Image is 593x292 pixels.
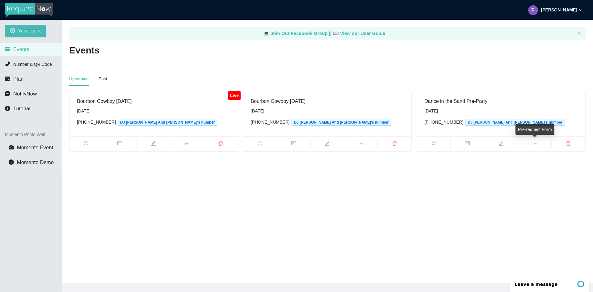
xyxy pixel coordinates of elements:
div: Live [228,91,240,100]
div: [DATE] [424,108,578,114]
div: Bourbon Cowboy [DATE] [251,97,404,105]
div: [DATE] [251,108,404,114]
span: info-circle [5,106,10,111]
span: mail [277,141,310,148]
span: plus-circle [10,28,15,34]
span: fullscreen [417,141,450,148]
span: phone [5,61,10,66]
img: ACg8ocLhAggMDWVDA1eU7qfC_nloOBVBCGhvJMARlLUlK9ib3iztmA=s96-c [528,5,538,15]
div: [PHONE_NUMBER] [251,119,404,126]
span: Number & QR Code [13,62,52,67]
span: delete [552,141,585,148]
strong: [PERSON_NAME] [541,7,577,12]
div: [PHONE_NUMBER] [77,119,230,126]
button: plus-circleNew event [5,25,46,37]
span: DJ [PERSON_NAME] And [PERSON_NAME]'s number [292,119,391,126]
span: laptop [333,31,339,36]
span: edit [311,141,344,148]
span: close [577,32,581,35]
div: Upcoming [69,75,89,82]
span: delete [204,141,238,148]
span: Momento Demo [17,159,54,165]
span: fullscreen [243,141,277,148]
span: New event [17,27,41,35]
span: down [579,8,582,11]
span: mail [103,141,137,148]
img: RequestNow [5,3,53,17]
div: Past [99,75,107,82]
div: Dance in the Sand Pre-Party [424,97,578,105]
div: Pre-request Form [515,124,554,135]
span: edit [137,141,170,148]
button: close [577,32,581,36]
a: laptop Join Our Facebook Group || [263,31,333,36]
span: camera [9,145,14,150]
iframe: LiveChat chat widget [506,273,593,292]
span: Tutorial [13,106,30,112]
span: credit-card [5,76,10,81]
span: DJ [PERSON_NAME] And [PERSON_NAME]'s number [465,119,565,126]
a: laptop View our User Guide [333,31,385,36]
span: bars [170,141,204,148]
span: bars [344,141,377,148]
div: [DATE] [77,108,230,114]
span: mail [451,141,484,148]
span: fullscreen [69,141,103,148]
span: delete [378,141,411,148]
span: laptop [263,31,269,36]
div: Bourbon Cowboy [DATE] [77,97,230,105]
span: message [5,91,10,96]
span: NotifyNow [13,91,37,97]
span: DJ [PERSON_NAME] And [PERSON_NAME]'s number [118,119,217,126]
span: Momento Event [17,145,53,150]
span: bars [518,141,551,148]
span: Events [13,46,29,52]
span: Plan [13,76,24,82]
span: edit [484,141,518,148]
div: [PHONE_NUMBER] [424,119,578,126]
span: calendar [5,46,10,52]
span: info-circle [9,159,14,165]
h2: Events [69,44,99,57]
